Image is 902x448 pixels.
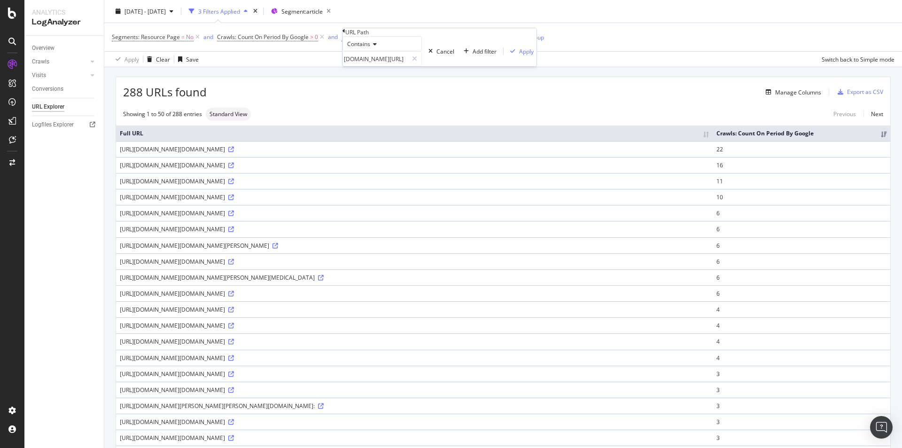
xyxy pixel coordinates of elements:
[120,370,709,378] div: [URL][DOMAIN_NAME][DOMAIN_NAME]
[120,145,709,153] div: [URL][DOMAIN_NAME][DOMAIN_NAME]
[267,4,334,19] button: Segment:article
[713,237,890,253] td: 6
[174,52,199,67] button: Save
[32,120,97,130] a: Logfiles Explorer
[32,43,54,53] div: Overview
[713,173,890,189] td: 11
[32,57,49,67] div: Crawls
[32,84,63,94] div: Conversions
[120,209,709,217] div: [URL][DOMAIN_NAME][DOMAIN_NAME]
[251,7,259,16] div: times
[713,333,890,349] td: 4
[762,86,821,98] button: Manage Columns
[713,350,890,366] td: 4
[713,382,890,398] td: 3
[713,366,890,382] td: 3
[713,189,890,205] td: 10
[328,33,338,41] div: and
[116,126,713,141] th: Full URL: activate to sort column ascending
[124,7,166,15] span: [DATE] - [DATE]
[32,8,96,17] div: Analytics
[120,193,709,201] div: [URL][DOMAIN_NAME][DOMAIN_NAME]
[120,258,709,266] div: [URL][DOMAIN_NAME][DOMAIN_NAME]
[834,85,883,100] button: Export as CSV
[217,33,309,41] span: Crawls: Count On Period By Google
[713,141,890,157] td: 22
[847,88,883,96] div: Export as CSV
[112,33,180,41] span: Segments: Resource Page
[156,55,170,63] div: Clear
[120,274,709,282] div: [URL][DOMAIN_NAME][DOMAIN_NAME][PERSON_NAME][MEDICAL_DATA]
[32,120,74,130] div: Logfiles Explorer
[120,402,709,410] div: [URL][DOMAIN_NAME][PERSON_NAME][PERSON_NAME][DOMAIN_NAME]:
[186,55,199,63] div: Save
[181,33,185,41] span: =
[818,52,894,67] button: Switch back to Simple mode
[870,416,893,439] div: Open Intercom Messenger
[713,285,890,301] td: 6
[185,4,251,19] button: 3 Filters Applied
[713,269,890,285] td: 6
[120,306,709,314] div: [URL][DOMAIN_NAME][DOMAIN_NAME]
[504,47,537,56] button: Apply
[345,28,369,36] div: URL Path
[422,36,457,66] button: Cancel
[124,55,139,63] div: Apply
[473,47,497,55] div: Add filter
[32,102,64,112] div: URL Explorer
[32,43,97,53] a: Overview
[342,33,365,41] span: URL Path
[112,52,139,67] button: Apply
[32,84,97,94] a: Conversions
[123,110,202,118] div: Showing 1 to 50 of 288 entries
[210,111,247,117] span: Standard View
[822,55,894,63] div: Switch back to Simple mode
[713,398,890,414] td: 3
[713,430,890,446] td: 3
[120,338,709,346] div: [URL][DOMAIN_NAME][DOMAIN_NAME]
[120,177,709,185] div: [URL][DOMAIN_NAME][DOMAIN_NAME]
[120,290,709,298] div: [URL][DOMAIN_NAME][DOMAIN_NAME]
[120,354,709,362] div: [URL][DOMAIN_NAME][DOMAIN_NAME]
[436,47,454,55] div: Cancel
[120,322,709,330] div: [URL][DOMAIN_NAME][DOMAIN_NAME]
[120,242,709,250] div: [URL][DOMAIN_NAME][DOMAIN_NAME][PERSON_NAME]
[713,205,890,221] td: 6
[32,57,88,67] a: Crawls
[713,317,890,333] td: 4
[281,7,323,15] span: Segment: article
[713,253,890,269] td: 6
[203,32,213,41] button: and
[123,84,207,100] span: 288 URLs found
[713,414,890,430] td: 3
[120,434,709,442] div: [URL][DOMAIN_NAME][DOMAIN_NAME]
[32,71,88,80] a: Visits
[310,33,313,41] span: >
[713,221,890,237] td: 6
[198,7,240,15] div: 3 Filters Applied
[32,102,97,112] a: URL Explorer
[203,33,213,41] div: and
[120,386,709,394] div: [URL][DOMAIN_NAME][DOMAIN_NAME]
[32,17,96,28] div: LogAnalyzer
[120,161,709,169] div: [URL][DOMAIN_NAME][DOMAIN_NAME]
[519,47,534,55] div: Apply
[186,31,194,44] span: No
[347,40,370,48] span: Contains
[206,108,251,121] div: neutral label
[112,4,177,19] button: [DATE] - [DATE]
[775,88,821,96] div: Manage Columns
[713,126,890,141] th: Crawls: Count On Period By Google: activate to sort column ascending
[143,52,170,67] button: Clear
[315,31,318,44] span: 0
[457,47,499,56] button: Add filter
[120,418,709,426] div: [URL][DOMAIN_NAME][DOMAIN_NAME]
[328,32,338,41] button: and
[120,225,709,233] div: [URL][DOMAIN_NAME][DOMAIN_NAME]
[863,107,883,121] a: Next
[32,71,46,80] div: Visits
[713,301,890,317] td: 4
[713,157,890,173] td: 16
